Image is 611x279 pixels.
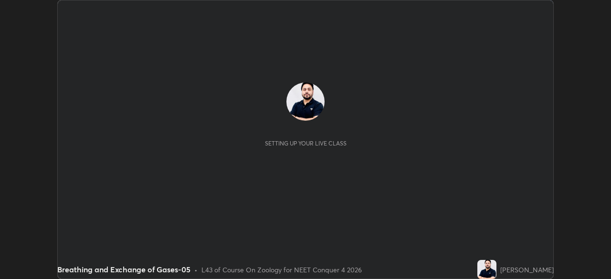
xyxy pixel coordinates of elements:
[500,265,554,275] div: [PERSON_NAME]
[194,265,198,275] div: •
[265,140,347,147] div: Setting up your live class
[201,265,362,275] div: L43 of Course On Zoology for NEET Conquer 4 2026
[57,264,190,275] div: Breathing and Exchange of Gases-05
[286,83,325,121] img: e939dec78aec4a798ee8b8f1da9afb5d.jpg
[477,260,496,279] img: e939dec78aec4a798ee8b8f1da9afb5d.jpg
